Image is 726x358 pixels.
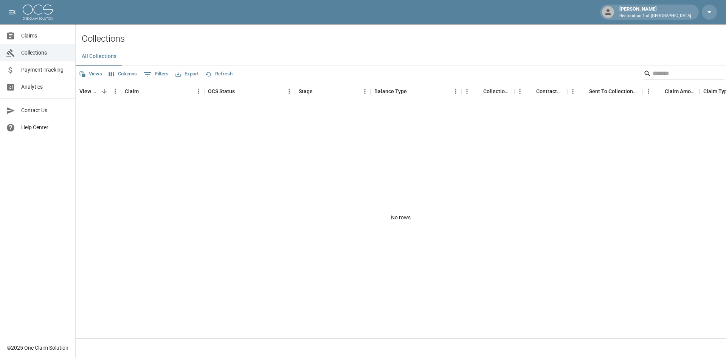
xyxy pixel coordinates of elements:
button: Sort [313,86,323,97]
button: Refresh [203,68,234,80]
div: Stage [295,81,371,102]
button: Sort [654,86,665,97]
button: Sort [235,86,245,97]
button: Menu [643,86,654,97]
button: Menu [567,86,579,97]
span: Contact Us [21,106,69,114]
button: Menu [193,86,204,97]
div: dynamic tabs [76,47,726,66]
img: ocs-logo-white-transparent.png [23,5,53,20]
span: Analytics [21,83,69,91]
div: Claim Amount [643,81,700,102]
h2: Collections [82,33,726,44]
div: Claim Amount [665,81,696,102]
button: Sort [407,86,417,97]
button: Menu [514,86,526,97]
div: OCS Status [204,81,295,102]
button: Menu [284,86,295,97]
div: Collections Fee [461,81,514,102]
button: Sort [99,86,110,97]
button: Menu [461,86,473,97]
button: Sort [579,86,589,97]
div: View Collection [76,81,121,102]
div: Collections Fee [483,81,510,102]
button: Select columns [107,68,139,80]
div: Claim [121,81,204,102]
span: Help Center [21,124,69,131]
div: View Collection [79,81,99,102]
button: Views [77,68,104,80]
div: Contractor Amount [514,81,567,102]
button: Menu [450,86,461,97]
button: Export [174,68,200,80]
div: No rows [76,102,726,333]
div: Balance Type [371,81,461,102]
div: Sent To Collections Date [567,81,643,102]
button: Sort [139,86,149,97]
button: Show filters [142,68,171,80]
div: Stage [299,81,313,102]
button: Menu [110,86,121,97]
div: Search [644,67,724,81]
div: Contractor Amount [536,81,563,102]
button: open drawer [5,5,20,20]
button: Sort [526,86,536,97]
span: Collections [21,49,69,57]
div: OCS Status [208,81,235,102]
div: Claim [125,81,139,102]
div: © 2025 One Claim Solution [7,344,68,352]
button: Menu [359,86,371,97]
button: Sort [473,86,483,97]
div: Sent To Collections Date [589,81,639,102]
button: All Collections [76,47,123,66]
p: Restoration 1 of [GEOGRAPHIC_DATA] [619,13,691,19]
div: Balance Type [374,81,407,102]
span: Claims [21,32,69,40]
div: [PERSON_NAME] [616,5,694,19]
span: Payment Tracking [21,66,69,74]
